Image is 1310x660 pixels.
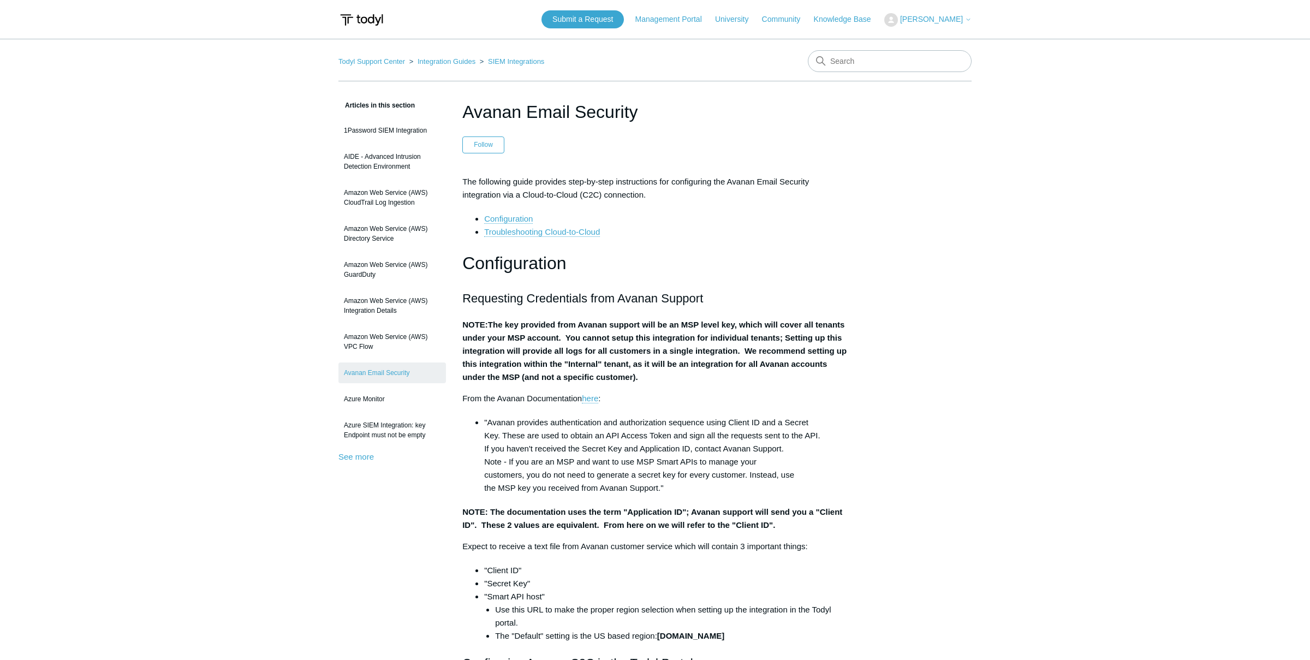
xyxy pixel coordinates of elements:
li: SIEM Integrations [478,57,545,66]
input: Search [808,50,972,72]
a: Community [762,14,812,25]
a: AIDE - Advanced Intrusion Detection Environment [338,146,446,177]
h1: Configuration [462,249,848,277]
img: Todyl Support Center Help Center home page [338,10,385,30]
p: The following guide provides step-by-step instructions for configuring the Avanan Email Security ... [462,175,848,201]
strong: NOTE: [462,320,488,329]
a: Configuration [484,214,533,224]
li: Use this URL to make the proper region selection when setting up the integration in the Todyl por... [495,603,848,629]
a: Azure SIEM Integration: key Endpoint must not be empty [338,415,446,445]
a: 1Password SIEM Integration [338,120,446,141]
a: University [715,14,759,25]
li: "Client ID" [484,564,848,577]
span: [PERSON_NAME] [900,15,963,23]
a: Todyl Support Center [338,57,405,66]
a: Amazon Web Service (AWS) Integration Details [338,290,446,321]
h1: Avanan Email Security [462,99,848,125]
li: Integration Guides [407,57,478,66]
li: Todyl Support Center [338,57,407,66]
strong: The key provided from Avanan support will be an MSP level key, which will cover all tenants under... [462,320,847,382]
a: Integration Guides [418,57,475,66]
li: The "Default" setting is the US based region: [495,629,848,643]
a: Knowledge Base [814,14,882,25]
button: [PERSON_NAME] [884,13,972,27]
a: SIEM Integrations [488,57,544,66]
a: here [582,394,598,403]
p: Expect to receive a text file from Avanan customer service which will contain 3 important things: [462,540,848,553]
a: Azure Monitor [338,389,446,409]
a: See more [338,452,374,461]
a: Amazon Web Service (AWS) CloudTrail Log Ingestion [338,182,446,213]
span: Articles in this section [338,102,415,109]
a: Avanan Email Security [338,362,446,383]
li: "Avanan provides authentication and authorization sequence using Client ID and a Secret Key. Thes... [484,416,848,495]
button: Follow Article [462,136,504,153]
a: Amazon Web Service (AWS) VPC Flow [338,326,446,357]
h2: Requesting Credentials from Avanan Support [462,289,848,308]
li: "Smart API host" [484,590,848,643]
strong: [DOMAIN_NAME] [657,631,724,640]
p: From the Avanan Documentation : [462,392,848,405]
a: Submit a Request [541,10,624,28]
a: Amazon Web Service (AWS) Directory Service [338,218,446,249]
li: "Secret Key" [484,577,848,590]
strong: NOTE: The documentation uses the term "Application ID"; Avanan support will send you a "Client ID... [462,507,842,530]
a: Management Portal [635,14,713,25]
a: Amazon Web Service (AWS) GuardDuty [338,254,446,285]
a: Troubleshooting Cloud-to-Cloud [484,227,600,237]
